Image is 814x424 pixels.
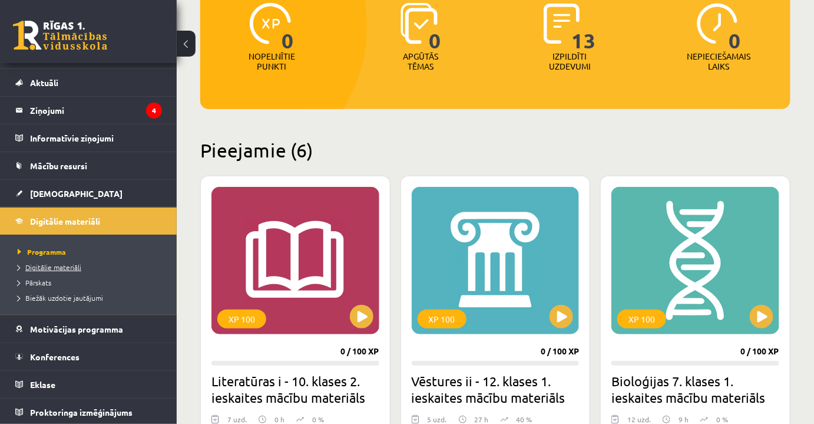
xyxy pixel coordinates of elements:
[30,77,58,88] span: Aktuāli
[30,124,162,152] legend: Informatīvie ziņojumi
[13,21,107,50] a: Rīgas 1. Tālmācības vidusskola
[30,407,133,418] span: Proktoringa izmēģinājums
[15,69,162,96] a: Aktuāli
[611,373,779,406] h2: Bioloģijas 7. klases 1. ieskaites mācību materiāls
[15,343,162,370] a: Konferences
[30,160,87,171] span: Mācību resursi
[15,315,162,343] a: Motivācijas programma
[18,247,66,257] span: Programma
[18,293,103,303] span: Biežāk uzdotie jautājumi
[398,51,444,71] p: Apgūtās tēmas
[429,3,441,51] span: 0
[15,371,162,398] a: Eklase
[15,208,162,235] a: Digitālie materiāli
[687,51,751,71] p: Nepieciešamais laiks
[18,262,165,272] a: Digitālie materiāli
[15,180,162,207] a: [DEMOGRAPHIC_DATA]
[282,3,295,51] span: 0
[401,3,438,44] img: icon-learned-topics-4a711ccc23c960034f471b6e78daf4a3bad4a20eaf4de84257b87e66633f6470.svg
[30,188,123,199] span: [DEMOGRAPHIC_DATA]
[617,310,666,328] div: XP 100
[729,3,742,51] span: 0
[412,373,580,406] h2: Vēstures ii - 12. klases 1. ieskaites mācību materiāls
[30,351,80,362] span: Konferences
[146,103,162,119] i: 4
[250,3,291,44] img: icon-xp-0682a9bc20223a9ccc6f5883a126b849a74cddfe5390d2b41b4391c66f2066e7.svg
[30,379,55,390] span: Eklase
[18,277,165,288] a: Pārskats
[15,97,162,124] a: Ziņojumi4
[15,124,162,152] a: Informatīvie ziņojumi
[697,3,738,44] img: icon-clock-7be60019b62300814b6bd22b8e044499b485619524d84068768e800edab66f18.svg
[18,278,51,287] span: Pārskats
[571,3,596,51] span: 13
[18,262,81,272] span: Digitālie materiāli
[217,310,266,328] div: XP 100
[544,3,580,44] img: icon-completed-tasks-ad58ae20a441b2904462921112bc710f1caf180af7a3daa7317a5a94f2d26646.svg
[211,373,379,406] h2: Literatūras i - 10. klases 2. ieskaites mācību materiāls
[18,246,165,257] a: Programma
[30,324,123,334] span: Motivācijas programma
[418,310,466,328] div: XP 100
[249,51,295,71] p: Nopelnītie punkti
[18,292,165,303] a: Biežāk uzdotie jautājumi
[547,51,593,71] p: Izpildīti uzdevumi
[30,216,100,226] span: Digitālie materiāli
[30,97,162,124] legend: Ziņojumi
[15,152,162,179] a: Mācību resursi
[200,139,790,162] h2: Pieejamie (6)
